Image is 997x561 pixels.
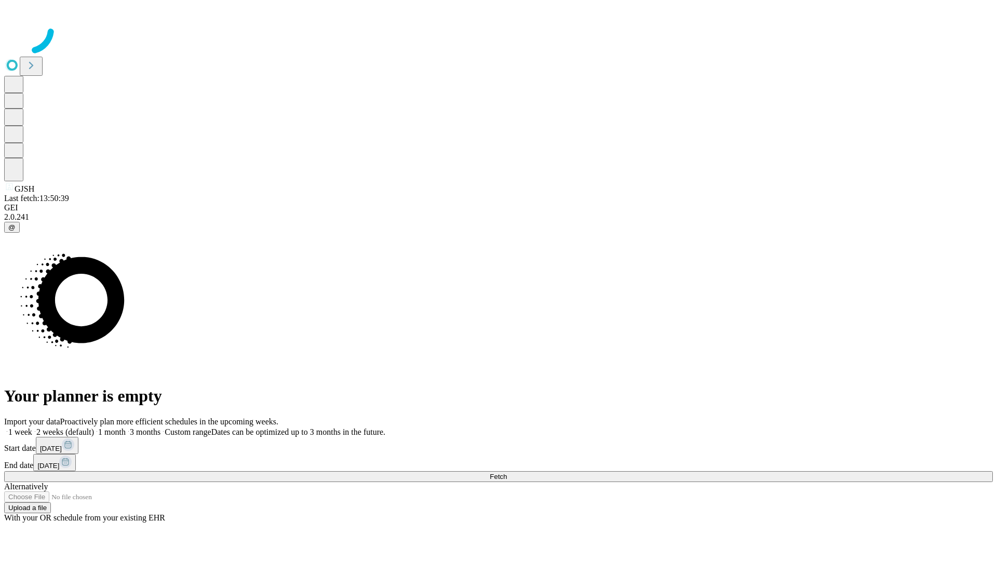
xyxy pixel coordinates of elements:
[8,428,32,436] span: 1 week
[40,445,62,452] span: [DATE]
[8,223,16,231] span: @
[37,462,59,470] span: [DATE]
[4,471,993,482] button: Fetch
[4,222,20,233] button: @
[130,428,160,436] span: 3 months
[60,417,278,426] span: Proactively plan more efficient schedules in the upcoming weeks.
[211,428,385,436] span: Dates can be optimized up to 3 months in the future.
[98,428,126,436] span: 1 month
[4,513,165,522] span: With your OR schedule from your existing EHR
[33,454,76,471] button: [DATE]
[4,203,993,212] div: GEI
[165,428,211,436] span: Custom range
[36,428,94,436] span: 2 weeks (default)
[4,437,993,454] div: Start date
[4,502,51,513] button: Upload a file
[15,184,34,193] span: GJSH
[4,212,993,222] div: 2.0.241
[4,386,993,406] h1: Your planner is empty
[490,473,507,480] span: Fetch
[4,194,69,203] span: Last fetch: 13:50:39
[4,417,60,426] span: Import your data
[4,482,48,491] span: Alternatively
[4,454,993,471] div: End date
[36,437,78,454] button: [DATE]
